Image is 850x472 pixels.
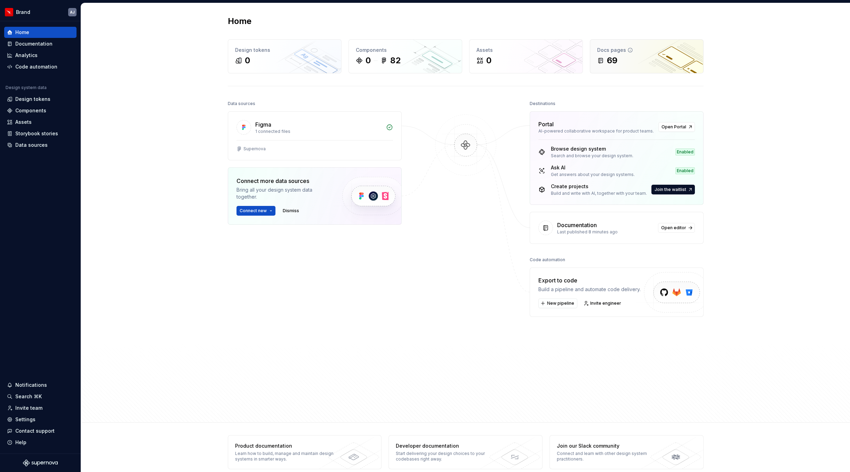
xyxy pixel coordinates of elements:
[658,223,695,233] a: Open editor
[15,119,32,126] div: Assets
[551,183,647,190] div: Create projects
[4,50,77,61] a: Analytics
[4,402,77,414] a: Invite team
[390,55,401,66] div: 82
[4,105,77,116] a: Components
[4,94,77,105] a: Design tokens
[236,177,330,185] div: Connect more data sources
[4,425,77,437] button: Contact support
[530,99,555,109] div: Destinations
[4,139,77,151] a: Data sources
[280,206,302,216] button: Dismiss
[15,96,50,103] div: Design tokens
[236,206,275,216] button: Connect new
[15,52,38,59] div: Analytics
[655,187,686,192] span: Join the waitlist
[1,5,79,19] button: BrandAJ
[607,55,617,66] div: 69
[4,391,77,402] button: Search ⌘K
[651,185,695,194] button: Join the waitlist
[557,442,658,449] div: Join our Slack community
[551,164,635,171] div: Ask AI
[538,286,641,293] div: Build a pipeline and automate code delivery.
[15,107,46,114] div: Components
[240,208,267,214] span: Connect new
[547,301,574,306] span: New pipeline
[235,451,336,462] div: Learn how to build, manage and maintain design systems in smarter ways.
[538,276,641,285] div: Export to code
[348,39,462,73] a: Components082
[557,229,654,235] div: Last published 8 minutes ago
[5,8,13,16] img: 6b187050-a3ed-48aa-8485-808e17fcee26.png
[15,439,26,446] div: Help
[550,435,704,469] a: Join our Slack communityConnect and learn with other design system practitioners.
[4,117,77,128] a: Assets
[476,47,576,54] div: Assets
[243,146,266,152] div: Supernova
[396,451,497,462] div: Start delivering your design choices to your codebases right away.
[675,167,695,174] div: Enabled
[283,208,299,214] span: Dismiss
[236,186,330,200] div: Bring all your design system data together.
[4,379,77,391] button: Notifications
[4,437,77,448] button: Help
[4,27,77,38] a: Home
[538,298,577,308] button: New pipeline
[15,382,47,389] div: Notifications
[661,124,686,130] span: Open Portal
[228,16,251,27] h2: Home
[551,191,647,196] div: Build and write with AI, together with your team.
[551,153,633,159] div: Search and browse your design system.
[551,145,633,152] div: Browse design system
[235,47,334,54] div: Design tokens
[235,442,336,449] div: Product documentation
[70,9,75,15] div: AJ
[4,38,77,49] a: Documentation
[469,39,583,73] a: Assets0
[15,29,29,36] div: Home
[228,39,342,73] a: Design tokens0
[228,435,382,469] a: Product documentationLearn how to build, manage and maintain design systems in smarter ways.
[4,414,77,425] a: Settings
[356,47,455,54] div: Components
[661,225,686,231] span: Open editor
[228,99,255,109] div: Data sources
[228,111,402,160] a: Figma1 connected filesSupernova
[551,172,635,177] div: Get answers about your design systems.
[538,120,554,128] div: Portal
[15,393,42,400] div: Search ⌘K
[15,427,55,434] div: Contact support
[486,55,491,66] div: 0
[557,451,658,462] div: Connect and learn with other design system practitioners.
[530,255,565,265] div: Code automation
[15,416,35,423] div: Settings
[366,55,371,66] div: 0
[597,47,696,54] div: Docs pages
[396,442,497,449] div: Developer documentation
[557,221,597,229] div: Documentation
[538,128,654,134] div: AI-powered collaborative workspace for product teams.
[23,459,58,466] svg: Supernova Logo
[15,63,57,70] div: Code automation
[590,39,704,73] a: Docs pages69
[388,435,543,469] a: Developer documentationStart delivering your design choices to your codebases right away.
[4,128,77,139] a: Storybook stories
[255,129,382,134] div: 1 connected files
[15,130,58,137] div: Storybook stories
[4,61,77,72] a: Code automation
[590,301,621,306] span: Invite engineer
[15,40,53,47] div: Documentation
[245,55,250,66] div: 0
[6,85,47,90] div: Design system data
[15,405,42,411] div: Invite team
[255,120,271,129] div: Figma
[675,149,695,155] div: Enabled
[658,122,695,132] a: Open Portal
[16,9,30,16] div: Brand
[582,298,624,308] a: Invite engineer
[15,142,48,149] div: Data sources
